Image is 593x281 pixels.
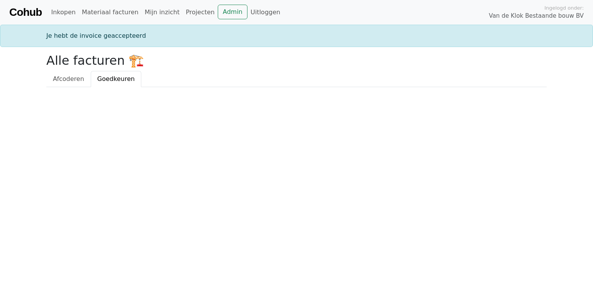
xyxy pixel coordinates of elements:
a: Mijn inzicht [142,5,183,20]
a: Uitloggen [247,5,283,20]
a: Inkopen [48,5,78,20]
span: Goedkeuren [97,75,135,82]
a: Materiaal facturen [79,5,142,20]
a: Cohub [9,3,42,22]
a: Goedkeuren [91,71,141,87]
a: Projecten [183,5,218,20]
a: Admin [218,5,247,19]
div: Je hebt de invoice geaccepteerd [42,31,551,40]
a: Afcoderen [46,71,91,87]
span: Van de Klok Bestaande bouw BV [489,12,584,20]
span: Ingelogd onder: [544,4,584,12]
h2: Alle facturen 🏗️ [46,53,547,68]
span: Afcoderen [53,75,84,82]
